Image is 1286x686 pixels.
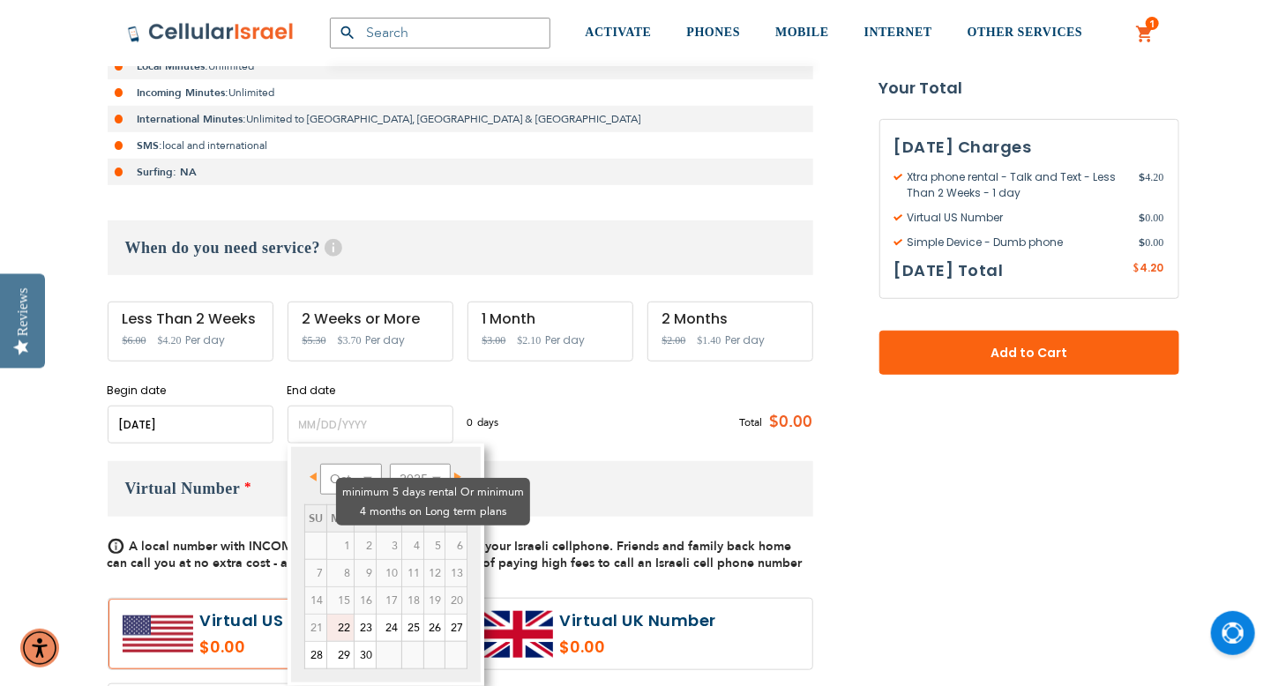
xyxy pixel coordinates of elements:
[1140,260,1164,275] span: 4.20
[445,615,467,641] a: 27
[366,332,406,348] span: Per day
[1140,210,1164,226] span: 0.00
[327,642,354,668] a: 29
[186,332,226,348] span: Per day
[1140,169,1164,201] span: 4.20
[288,406,453,444] input: MM/DD/YYYY
[482,334,506,347] span: $3.00
[123,311,258,327] div: Less Than 2 Weeks
[138,112,247,126] strong: International Minutes:
[306,466,328,488] a: Prev
[482,311,618,327] div: 1 Month
[726,332,766,348] span: Per day
[108,132,813,159] li: local and international
[108,53,813,79] li: Unlimited
[586,26,652,39] span: ACTIVATE
[1140,235,1146,250] span: $
[763,409,813,436] span: $0.00
[894,169,1140,201] span: Xtra phone rental - Talk and Text - Less Than 2 Weeks - 1 day
[158,334,182,347] span: $4.20
[467,414,478,430] span: 0
[444,466,466,488] a: Next
[879,75,1179,101] strong: Your Total
[1135,24,1155,45] a: 1
[108,79,813,106] li: Unlimited
[355,615,376,641] a: 23
[304,614,326,641] td: minimum 5 days rental Or minimum 4 months on Long term plans
[864,26,932,39] span: INTERNET
[546,332,586,348] span: Per day
[1140,235,1164,250] span: 0.00
[687,26,741,39] span: PHONES
[938,344,1121,362] span: Add to Cart
[424,615,445,641] a: 26
[355,642,376,668] a: 30
[1140,210,1146,226] span: $
[740,414,763,430] span: Total
[108,220,813,275] h3: When do you need service?
[377,615,401,641] a: 24
[20,629,59,667] div: Accessibility Menu
[123,334,146,347] span: $6.00
[338,334,362,347] span: $3.70
[108,106,813,132] li: Unlimited to [GEOGRAPHIC_DATA], [GEOGRAPHIC_DATA] & [GEOGRAPHIC_DATA]
[402,615,423,641] a: 25
[325,239,342,257] span: Help
[305,615,326,641] span: 21
[775,26,829,39] span: MOBILE
[15,287,31,336] div: Reviews
[303,311,438,327] div: 2 Weeks or More
[127,22,295,43] img: Cellular Israel Logo
[288,383,453,399] label: End date
[138,86,229,100] strong: Incoming Minutes:
[125,480,241,497] span: Virtual Number
[698,334,722,347] span: $1.40
[327,615,354,641] a: 22
[478,414,499,430] span: days
[305,642,326,668] a: 28
[518,334,542,347] span: $2.10
[968,26,1083,39] span: OTHER SERVICES
[108,538,803,571] span: A local number with INCOMING calls and sms, that comes to your Israeli cellphone. Friends and fam...
[1133,261,1140,277] span: $
[138,165,198,179] strong: Surfing: NA
[138,138,163,153] strong: SMS:
[108,383,273,399] label: Begin date
[894,235,1140,250] span: Simple Device - Dumb phone
[303,334,326,347] span: $5.30
[894,257,1004,284] h3: [DATE] Total
[894,210,1140,226] span: Virtual US Number
[662,311,798,327] div: 2 Months
[138,59,209,73] strong: Local Minutes:
[894,134,1164,160] h3: [DATE] Charges
[310,473,317,481] span: Prev
[390,464,452,495] select: Select year
[108,406,273,444] input: MM/DD/YYYY
[879,331,1179,375] button: Add to Cart
[320,464,382,495] select: Select month
[1149,17,1155,31] span: 1
[330,18,550,48] input: Search
[1140,169,1146,185] span: $
[662,334,686,347] span: $2.00
[454,473,461,481] span: Next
